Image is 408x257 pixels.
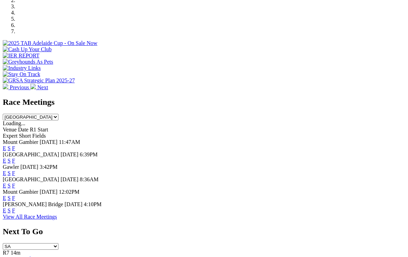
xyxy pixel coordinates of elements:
[32,133,46,139] span: Fields
[3,120,25,126] span: Loading...
[3,46,52,53] img: Cash Up Your Club
[3,59,53,65] img: Greyhounds As Pets
[40,189,58,195] span: [DATE]
[61,152,78,157] span: [DATE]
[3,77,75,84] img: GRSA Strategic Plan 2025-27
[12,195,15,201] a: F
[3,84,30,90] a: Previous
[84,201,102,207] span: 4:10PM
[3,98,405,107] h2: Race Meetings
[20,164,38,170] span: [DATE]
[3,145,6,151] a: E
[30,84,36,89] img: chevron-right-pager-white.svg
[30,84,48,90] a: Next
[3,84,8,89] img: chevron-left-pager-white.svg
[10,84,29,90] span: Previous
[8,158,11,164] a: S
[3,208,6,213] a: E
[61,176,78,182] span: [DATE]
[3,152,59,157] span: [GEOGRAPHIC_DATA]
[3,158,6,164] a: E
[3,127,17,132] span: Venue
[12,170,15,176] a: F
[8,145,11,151] a: S
[3,176,59,182] span: [GEOGRAPHIC_DATA]
[30,127,48,132] span: R1 Start
[59,189,80,195] span: 12:02PM
[3,170,6,176] a: E
[3,189,38,195] span: Mount Gambier
[12,183,15,189] a: F
[12,208,15,213] a: F
[18,127,28,132] span: Date
[8,183,11,189] a: S
[3,139,38,145] span: Mount Gambier
[3,71,40,77] img: Stay On Track
[3,214,57,220] a: View All Race Meetings
[19,133,31,139] span: Short
[3,195,6,201] a: E
[8,195,11,201] a: S
[59,139,80,145] span: 11:47AM
[3,164,19,170] span: Gawler
[40,139,58,145] span: [DATE]
[3,183,6,189] a: E
[3,201,63,207] span: [PERSON_NAME] Bridge
[3,227,405,236] h2: Next To Go
[40,164,58,170] span: 3:42PM
[37,84,48,90] span: Next
[3,250,9,256] span: R7
[12,145,15,151] a: F
[80,152,98,157] span: 6:39PM
[3,53,39,59] img: IER REPORT
[12,158,15,164] a: F
[8,170,11,176] a: S
[80,176,99,182] span: 8:36AM
[8,208,11,213] a: S
[65,201,83,207] span: [DATE]
[3,133,18,139] span: Expert
[3,40,98,46] img: 2025 TAB Adelaide Cup - On Sale Now
[11,250,20,256] span: 14m
[3,65,41,71] img: Industry Links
